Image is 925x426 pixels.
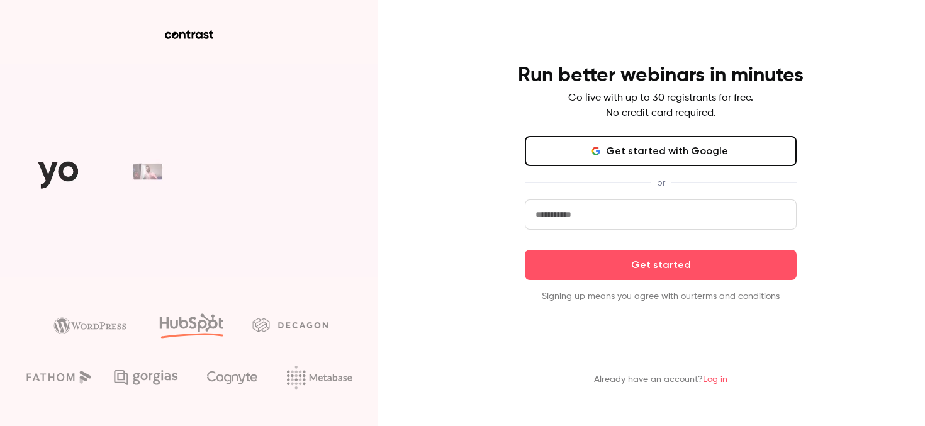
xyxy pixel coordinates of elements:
button: Get started with Google [525,136,797,166]
a: terms and conditions [694,292,780,301]
p: Go live with up to 30 registrants for free. No credit card required. [568,91,753,121]
a: Log in [703,375,727,384]
h4: Run better webinars in minutes [518,63,804,88]
button: Get started [525,250,797,280]
p: Signing up means you agree with our [525,290,797,303]
img: decagon [252,318,328,332]
span: or [651,176,671,189]
p: Already have an account? [594,373,727,386]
